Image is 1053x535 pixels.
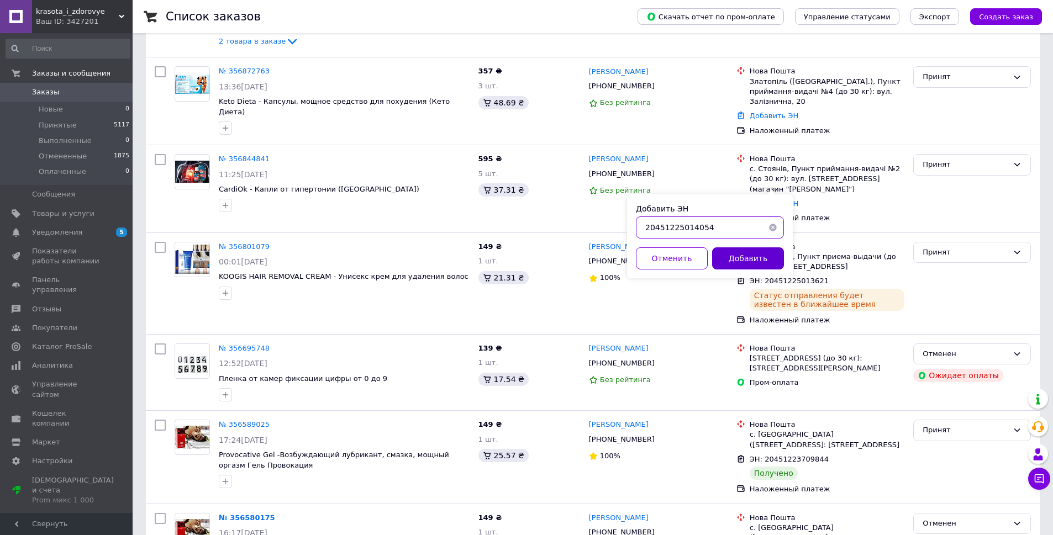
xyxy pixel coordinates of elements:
div: [PHONE_NUMBER] [587,356,657,370]
div: [PHONE_NUMBER] [587,254,657,268]
a: № 356844841 [219,155,270,163]
a: Keto Dieta - Капсулы, мощное средство для похудения (Кето Диета) [219,97,450,116]
span: Выполненные [39,136,92,146]
div: 25.57 ₴ [478,449,529,462]
a: [PERSON_NAME] [589,242,649,252]
div: Принят [923,159,1008,171]
a: Фото товару [175,154,210,189]
button: Управление статусами [795,8,899,25]
span: 100% [600,273,620,282]
span: 0 [125,167,129,177]
span: Скачать отчет по пром-оплате [646,12,775,22]
span: 17:24[DATE] [219,436,267,444]
img: Фото товару [175,344,209,378]
div: 37.31 ₴ [478,183,529,197]
span: 5 [116,227,127,237]
a: KOOGIS HAIR REMOVAL CREAM - Унисекс крем для удаления волос [219,272,468,280]
span: 13:36[DATE] [219,82,267,91]
span: Уведомления [32,227,82,237]
a: Добавить ЭН [750,112,798,120]
span: 3 шт. [478,82,498,90]
div: Нова Пошта [750,420,904,430]
a: № 356695748 [219,344,270,352]
div: Нова Пошта [750,242,904,252]
div: 17.54 ₴ [478,373,529,386]
span: Без рейтинга [600,375,651,384]
span: 149 ₴ [478,242,502,251]
span: 00:01[DATE] [219,257,267,266]
span: Без рейтинга [600,186,651,194]
span: [DEMOGRAPHIC_DATA] и счета [32,475,114,506]
button: Отменить [636,247,708,269]
button: Добавить [712,247,784,269]
span: Заказы [32,87,59,97]
span: 11:25[DATE] [219,170,267,179]
a: Создать заказ [959,12,1042,20]
span: Заказы и сообщения [32,68,110,78]
span: 1 шт. [478,435,498,443]
span: Отмененные [39,151,87,161]
div: Принят [923,425,1008,436]
div: [PHONE_NUMBER] [587,79,657,93]
div: с. Стоянів, Пункт приймання-видачі №2 (до 30 кг): вул. [STREET_ADDRESS] (магазин "[PERSON_NAME]") [750,164,904,194]
a: CardiOk - Капли от гипертонии ([GEOGRAPHIC_DATA]) [219,185,419,193]
div: Отменен [923,348,1008,360]
span: 100% [600,452,620,460]
span: 5 шт. [478,169,498,178]
h1: Список заказов [166,10,261,23]
a: Фото товару [175,66,210,102]
div: Златопіль ([GEOGRAPHIC_DATA].), Пункт приймання-видачі №4 (до 30 кг): вул. Залізнична, 20 [750,77,904,107]
span: Provocative Gel -Возбуждающий лубрикант, смазка, мощный оргазм Гель Провокация [219,451,449,469]
div: Ожидает оплаты [913,369,1003,382]
span: 12:52[DATE] [219,359,267,368]
a: Фото товару [175,242,210,277]
span: Настройки [32,456,72,466]
a: Фото товару [175,343,210,379]
span: Маркет [32,437,60,447]
div: Получено [750,467,798,480]
span: Аналитика [32,361,73,370]
img: Фото товару [175,161,209,183]
div: Prom микс 1 000 [32,495,114,505]
input: Поиск [6,39,130,59]
div: с. Жнятино, Пункт приема-выдачи (до 30 кг): [STREET_ADDRESS] [750,252,904,272]
div: Наложенный платеж [750,484,904,494]
div: Нова Пошта [750,66,904,76]
div: Нова Пошта [750,513,904,523]
span: Панель управления [32,275,102,295]
button: Чат с покупателем [1028,468,1050,490]
a: Фото товару [175,420,210,455]
div: Пром-оплата [750,378,904,388]
a: № 356872763 [219,67,270,75]
span: krasota_i_zdorovye [36,7,119,17]
a: [PERSON_NAME] [589,67,649,77]
div: Наложенный платеж [750,213,904,223]
span: Товары и услуги [32,209,94,219]
span: Без рейтинга [600,98,651,107]
span: ЭН: 20451225013621 [750,277,829,285]
span: Покупатели [32,323,77,333]
a: № 356580175 [219,513,275,522]
span: Управление сайтом [32,379,102,399]
span: 1 шт. [478,358,498,367]
div: 48.69 ₴ [478,96,529,109]
span: 5117 [114,120,129,130]
span: Пленка от камер фиксации цифры от 0 до 9 [219,374,387,383]
a: [PERSON_NAME] [589,343,649,354]
a: [PERSON_NAME] [589,513,649,523]
span: 357 ₴ [478,67,502,75]
a: [PERSON_NAME] [589,154,649,165]
img: Фото товару [175,426,209,449]
a: № 356801079 [219,242,270,251]
div: [STREET_ADDRESS] (до 30 кг): [STREET_ADDRESS][PERSON_NAME] [750,353,904,373]
span: Каталог ProSale [32,342,92,352]
button: Создать заказ [970,8,1042,25]
span: Кошелек компании [32,409,102,428]
span: 1875 [114,151,129,161]
div: Наложенный платеж [750,315,904,325]
span: Принятые [39,120,77,130]
button: Очистить [762,216,784,239]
